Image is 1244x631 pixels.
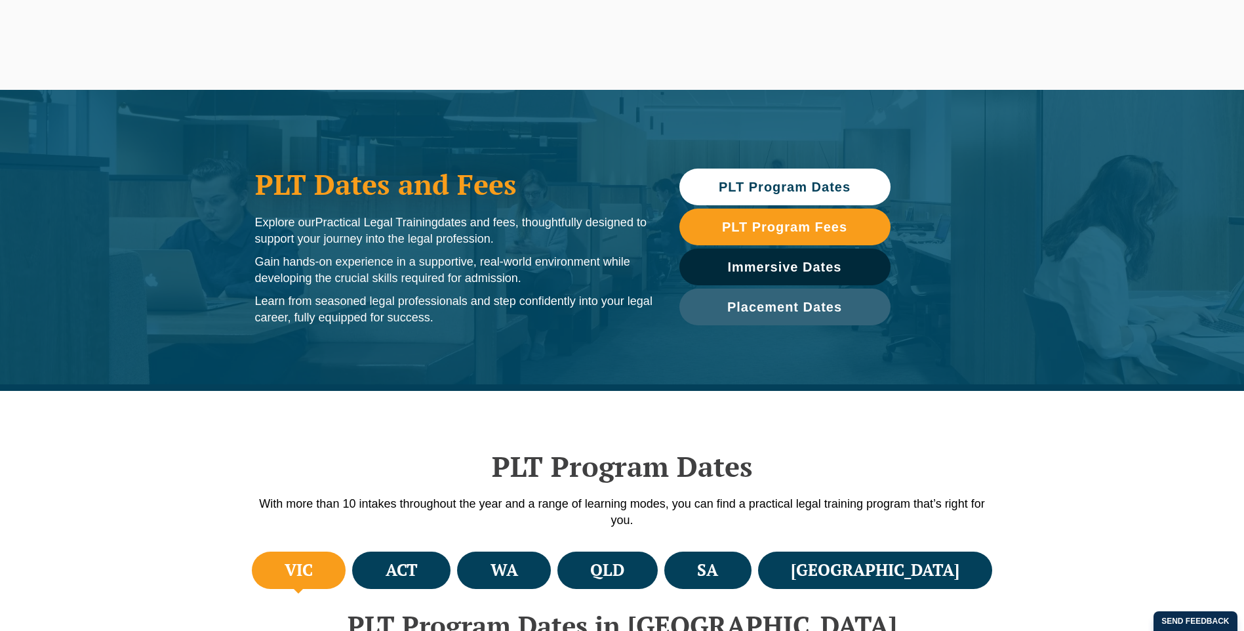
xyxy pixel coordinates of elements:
[679,249,891,285] a: Immersive Dates
[791,560,959,581] h4: [GEOGRAPHIC_DATA]
[386,560,418,581] h4: ACT
[255,293,653,326] p: Learn from seasoned legal professionals and step confidently into your legal career, fully equipp...
[255,254,653,287] p: Gain hands-on experience in a supportive, real-world environment while developing the crucial ski...
[315,216,438,229] span: Practical Legal Training
[719,180,851,193] span: PLT Program Dates
[679,289,891,325] a: Placement Dates
[255,214,653,247] p: Explore our dates and fees, thoughtfully designed to support your journey into the legal profession.
[249,450,996,483] h2: PLT Program Dates
[590,560,624,581] h4: QLD
[697,560,718,581] h4: SA
[249,496,996,529] p: With more than 10 intakes throughout the year and a range of learning modes, you can find a pract...
[255,168,653,201] h1: PLT Dates and Fees
[679,209,891,245] a: PLT Program Fees
[491,560,518,581] h4: WA
[728,260,842,274] span: Immersive Dates
[285,560,313,581] h4: VIC
[727,300,842,314] span: Placement Dates
[722,220,847,234] span: PLT Program Fees
[679,169,891,205] a: PLT Program Dates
